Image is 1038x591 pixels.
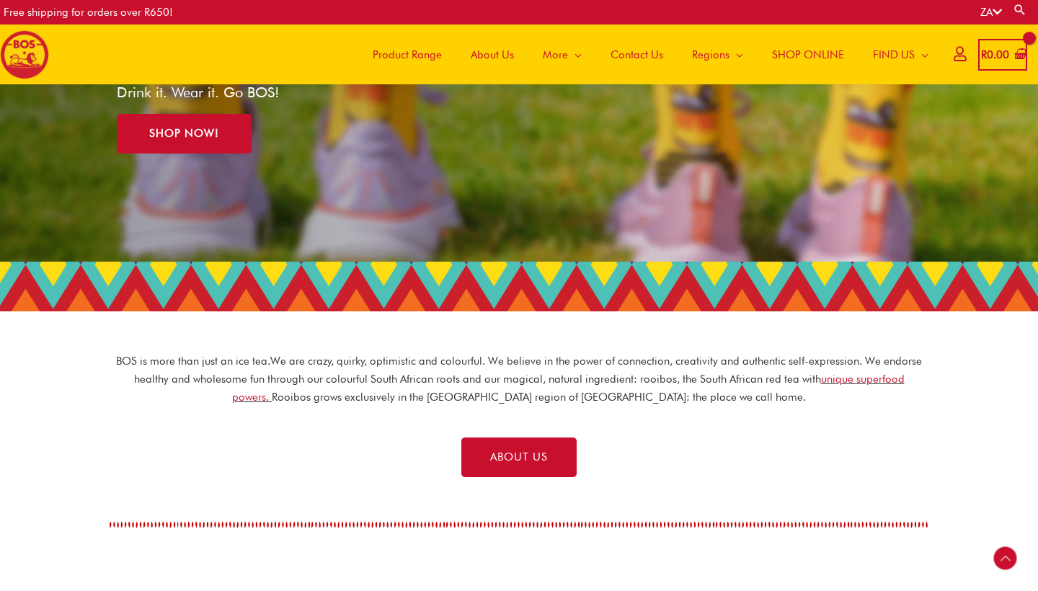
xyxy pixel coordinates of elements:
[981,48,987,61] span: R
[347,25,943,84] nav: Site Navigation
[692,33,729,76] span: Regions
[456,25,528,84] a: About Us
[232,373,905,404] a: unique superfood powers.
[528,25,596,84] a: More
[543,33,568,76] span: More
[461,437,577,477] a: ABOUT US
[980,6,1002,19] a: ZA
[373,33,442,76] span: Product Range
[611,33,663,76] span: Contact Us
[490,452,548,463] span: ABOUT US
[978,39,1027,71] a: View Shopping Cart, empty
[149,128,219,139] span: SHOP NOW!
[772,33,844,76] span: SHOP ONLINE
[117,85,450,99] p: Drink it. Wear it. Go BOS!
[873,33,915,76] span: FIND US
[115,352,923,406] p: BOS is more than just an ice tea. We are crazy, quirky, optimistic and colourful. We believe in t...
[1013,3,1027,17] a: Search button
[596,25,678,84] a: Contact Us
[678,25,758,84] a: Regions
[358,25,456,84] a: Product Range
[758,25,859,84] a: SHOP ONLINE
[117,114,252,154] a: SHOP NOW!
[471,33,514,76] span: About Us
[981,48,1009,61] bdi: 0.00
